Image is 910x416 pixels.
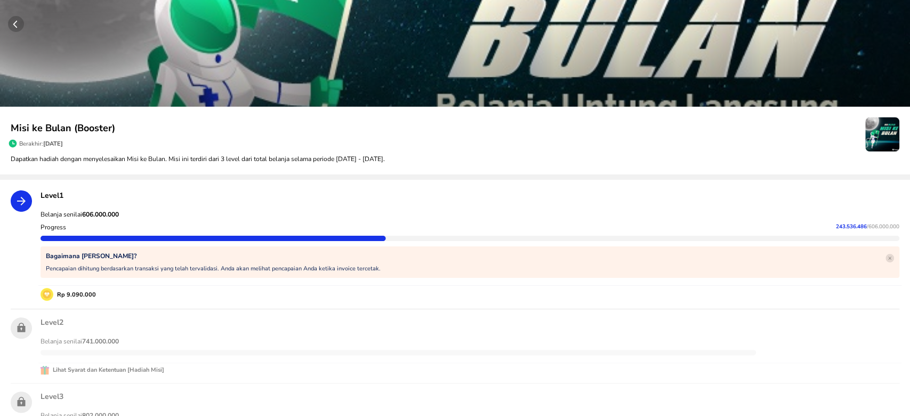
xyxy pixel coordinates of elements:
[46,265,381,273] p: Pencapaian dihitung berdasarkan transaksi yang telah tervalidasi. Anda akan melihat pencapaian An...
[82,337,119,346] strong: 741.000.000
[41,223,66,231] p: Progress
[43,140,63,148] span: [DATE]
[11,154,899,164] p: Dapatkan hadiah dengan menyelesaikan Misi ke Bulan. Misi ini terdiri dari 3 level dari total bela...
[865,117,899,151] img: mission-icon-23327
[19,140,63,148] p: Berakhir:
[41,391,899,402] p: Level 3
[11,121,865,135] p: Misi ke Bulan (Booster)
[41,190,899,201] p: Level 1
[41,210,119,219] span: Belanja senilai
[836,223,867,230] span: 243.536.486
[49,365,164,375] p: Lihat Syarat dan Ketentuan [Hadiah Misi]
[867,223,899,230] span: / 606.000.000
[41,317,899,327] p: Level 2
[46,252,381,260] p: Bagaimana [PERSON_NAME]?
[41,337,119,346] span: Belanja senilai
[53,290,96,299] p: Rp 9.090.000
[82,210,119,219] strong: 606.000.000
